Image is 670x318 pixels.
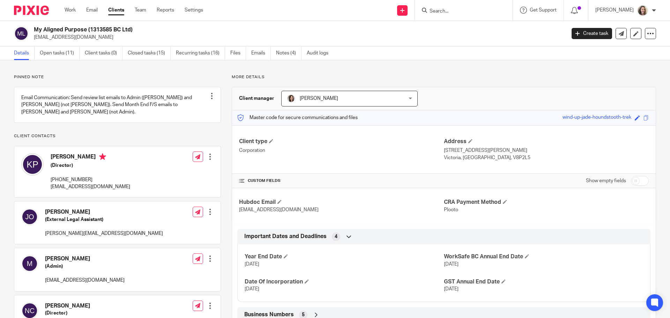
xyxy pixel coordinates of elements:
[21,153,44,176] img: svg%3E
[21,208,38,225] img: svg%3E
[244,233,327,240] span: Important Dates and Deadlines
[51,162,130,169] h5: (Director)
[40,46,80,60] a: Open tasks (11)
[176,46,225,60] a: Recurring tasks (16)
[45,230,163,237] p: [PERSON_NAME][EMAIL_ADDRESS][DOMAIN_NAME]
[14,6,49,15] img: Pixie
[239,199,444,206] h4: Hubdoc Email
[239,95,274,102] h3: Client manager
[34,34,561,41] p: [EMAIL_ADDRESS][DOMAIN_NAME]
[86,7,98,14] a: Email
[335,233,337,240] span: 4
[232,74,656,80] p: More details
[14,74,221,80] p: Pinned note
[45,208,163,216] h4: [PERSON_NAME]
[65,7,76,14] a: Work
[45,310,163,317] h5: (Director)
[21,255,38,272] img: svg%3E
[595,7,634,14] p: [PERSON_NAME]
[444,138,649,145] h4: Address
[45,277,125,284] p: [EMAIL_ADDRESS][DOMAIN_NAME]
[34,26,456,34] h2: My Aligned Purpose (1313585 BC Ltd)
[245,287,259,291] span: [DATE]
[51,183,130,190] p: [EMAIL_ADDRESS][DOMAIN_NAME]
[45,255,125,262] h4: [PERSON_NAME]
[230,46,246,60] a: Files
[251,46,271,60] a: Emails
[239,178,444,184] h4: CUSTOM FIELDS
[14,26,29,41] img: svg%3E
[45,302,163,310] h4: [PERSON_NAME]
[429,8,492,15] input: Search
[239,207,319,212] span: [EMAIL_ADDRESS][DOMAIN_NAME]
[45,216,163,223] h5: (External Legal Assistant)
[108,7,124,14] a: Clients
[307,46,334,60] a: Audit logs
[51,176,130,183] p: [PHONE_NUMBER]
[51,153,130,162] h4: [PERSON_NAME]
[157,7,174,14] a: Reports
[444,278,643,286] h4: GST Annual End Date
[586,177,626,184] label: Show empty fields
[300,96,338,101] span: [PERSON_NAME]
[444,262,459,267] span: [DATE]
[239,147,444,154] p: Corporation
[276,46,301,60] a: Notes (4)
[239,138,444,145] h4: Client type
[135,7,146,14] a: Team
[237,114,358,121] p: Master code for secure communications and files
[444,147,649,154] p: [STREET_ADDRESS][PERSON_NAME]
[14,46,35,60] a: Details
[85,46,122,60] a: Client tasks (0)
[637,5,648,16] img: IMG_7896.JPG
[444,253,643,260] h4: WorkSafe BC Annual End Date
[530,8,557,13] span: Get Support
[128,46,171,60] a: Closed tasks (15)
[563,114,631,122] div: wind-up-jade-houndstooth-trek
[444,207,458,212] span: Plooto
[245,253,444,260] h4: Year End Date
[45,263,125,270] h5: (Admin)
[572,28,612,39] a: Create task
[99,153,106,160] i: Primary
[444,199,649,206] h4: CRA Payment Method
[245,278,444,286] h4: Date Of Incorporation
[287,94,295,103] img: Danielle%20photo.jpg
[444,154,649,161] p: Victoria, [GEOGRAPHIC_DATA], V8P2L5
[185,7,203,14] a: Settings
[444,287,459,291] span: [DATE]
[14,133,221,139] p: Client contacts
[245,262,259,267] span: [DATE]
